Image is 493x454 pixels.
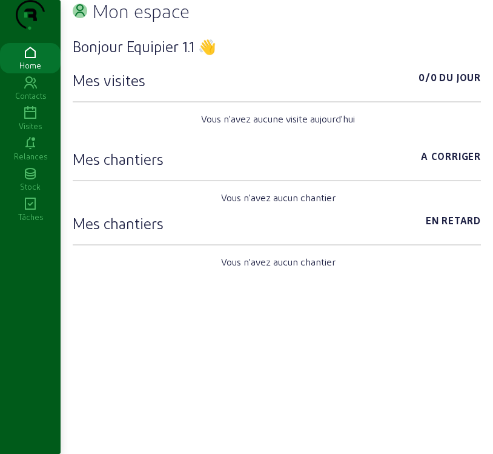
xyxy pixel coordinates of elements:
span: Du jour [439,70,481,90]
h3: Mes chantiers [73,149,164,169]
h3: Mes visites [73,70,145,90]
span: 0/0 [419,70,437,90]
span: En retard [426,213,481,233]
span: Vous n'avez aucune visite aujourd'hui [201,112,355,126]
span: A corriger [421,149,481,169]
span: Vous n'avez aucun chantier [221,255,336,269]
span: Vous n'avez aucun chantier [221,190,336,205]
h3: Bonjour Equipier 1.1 👋 [73,36,481,56]
h3: Mes chantiers [73,213,164,233]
